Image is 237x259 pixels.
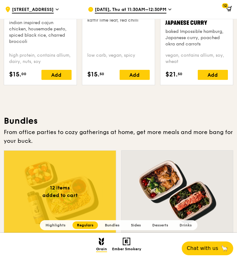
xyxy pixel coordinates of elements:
[9,70,21,79] span: $15.
[165,70,178,79] span: $21.
[165,52,228,65] div: vegan, contains allium, soy, wheat
[222,3,228,8] span: 12
[41,70,72,80] div: Add
[178,71,182,76] span: 50
[182,241,233,255] button: Chat with us🦙
[4,115,233,127] h3: Bundles
[187,245,218,252] span: Chat with us
[95,7,166,13] span: [DATE], Thu at 11:30AM–12:30PM
[9,52,72,65] div: high protein, contains allium, dairy, nuts, soy
[100,71,104,76] span: 50
[112,247,141,252] span: Ember Smokery
[120,70,150,80] div: Add
[9,20,72,45] div: indian inspired cajun chicken, housemade pesto, spiced black rice, charred broccoli
[221,245,228,252] span: 🦙
[87,52,150,65] div: low carb, vegan, spicy
[87,70,100,79] span: $15.
[123,238,130,245] img: Ember Smokery mobile logo
[198,70,228,80] div: Add
[4,128,233,145] div: From office parties to cozy gatherings at home, get more meals and more bang for your buck.
[99,238,104,245] img: Grain mobile logo
[21,71,26,76] span: 00
[165,28,228,47] div: baked Impossible hamburg, Japanese curry, poached okra and carrots
[96,247,107,252] span: Grain
[12,7,54,13] span: [STREET_ADDRESS]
